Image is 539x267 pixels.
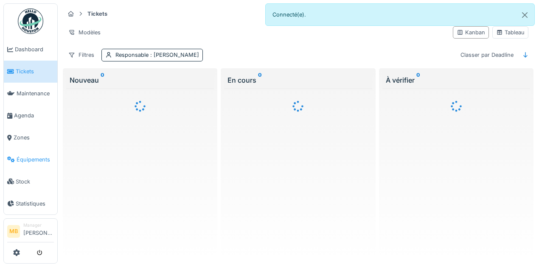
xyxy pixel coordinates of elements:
[14,111,54,120] span: Agenda
[258,75,262,85] sup: 0
[16,200,54,208] span: Statistiques
[65,49,98,61] div: Filtres
[18,8,43,34] img: Badge_color-CXgf-gQk.svg
[23,222,54,228] div: Manager
[17,156,54,164] span: Équipements
[149,52,199,58] span: : [PERSON_NAME]
[4,127,57,149] a: Zones
[84,10,111,18] strong: Tickets
[4,149,57,171] a: Équipements
[416,75,420,85] sup: 0
[515,4,534,26] button: Close
[16,178,54,186] span: Stock
[496,28,525,36] div: Tableau
[4,105,57,127] a: Agenda
[4,192,57,214] a: Statistiques
[4,83,57,105] a: Maintenance
[14,133,54,142] span: Zones
[457,28,485,36] div: Kanban
[4,39,57,61] a: Dashboard
[265,3,535,26] div: Connecté(e).
[457,49,517,61] div: Classer par Deadline
[16,67,54,75] span: Tickets
[17,89,54,97] span: Maintenance
[23,222,54,240] li: [PERSON_NAME]
[4,61,57,83] a: Tickets
[7,222,54,242] a: MB Manager[PERSON_NAME]
[101,75,104,85] sup: 0
[7,225,20,238] li: MB
[15,45,54,53] span: Dashboard
[227,75,368,85] div: En cours
[4,170,57,192] a: Stock
[386,75,527,85] div: À vérifier
[115,51,199,59] div: Responsable
[65,26,104,39] div: Modèles
[70,75,211,85] div: Nouveau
